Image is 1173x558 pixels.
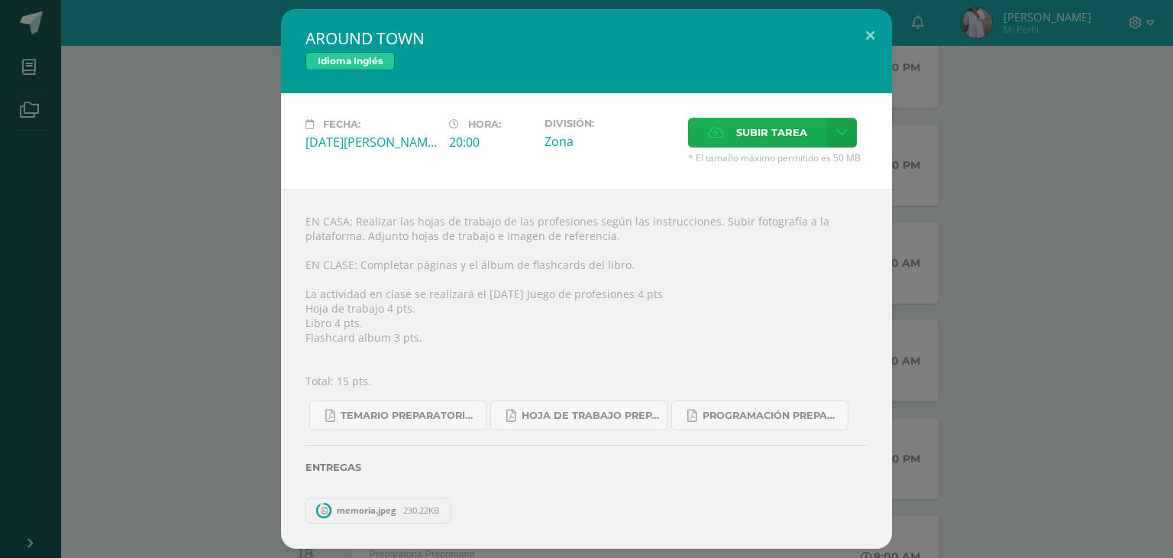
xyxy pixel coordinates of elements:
span: Temario preparatoria 4-2025.pdf [341,410,478,422]
button: Close (Esc) [848,9,892,61]
div: 20:00 [449,134,532,151]
div: EN CASA: Realizar las hojas de trabajo de las profesiones según las instrucciones. Subir fotograf... [281,189,892,548]
span: Hora: [468,118,501,130]
label: División: [544,118,676,129]
div: [DATE][PERSON_NAME] [305,134,437,151]
span: Programación Preparatoria Inglés A.pdf [703,410,840,422]
a: Temario preparatoria 4-2025.pdf [309,401,486,430]
a: Hoja de trabajo PREPARATORIA1.pdf [490,401,667,430]
span: * El tamaño máximo permitido es 50 MB [688,151,868,164]
a: memoria.jpeg [305,498,451,524]
a: Programación Preparatoria Inglés A.pdf [671,401,848,430]
span: Subir tarea [736,118,807,147]
span: memoria.jpeg [329,504,403,516]
div: Zona [544,133,676,150]
span: Idioma Inglés [305,52,395,70]
span: Hoja de trabajo PREPARATORIA1.pdf [522,410,659,422]
span: Fecha: [323,118,360,130]
span: 230.22KB [403,504,439,516]
h2: AROUND TOWN [305,28,868,49]
label: Entregas [305,462,868,473]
